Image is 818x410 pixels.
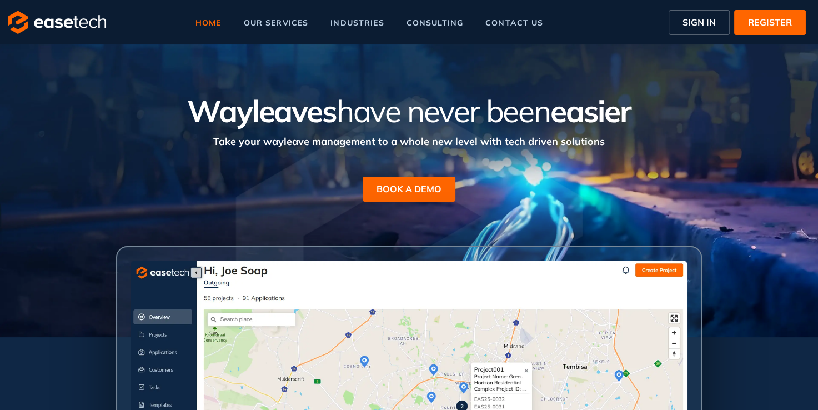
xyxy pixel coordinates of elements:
span: REGISTER [748,16,792,29]
span: home [195,19,222,27]
span: our services [243,19,308,27]
span: contact us [485,19,543,27]
div: Take your wayleave management to a whole new level with tech driven solutions [90,128,729,149]
button: SIGN IN [669,10,730,35]
span: consulting [407,19,463,27]
span: have never been [337,92,550,130]
span: Wayleaves [187,92,336,130]
span: industries [330,19,384,27]
span: easier [550,92,631,130]
span: BOOK A DEMO [377,182,441,196]
button: BOOK A DEMO [363,177,455,202]
img: logo [8,11,106,34]
button: REGISTER [734,10,806,35]
span: SIGN IN [682,16,716,29]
